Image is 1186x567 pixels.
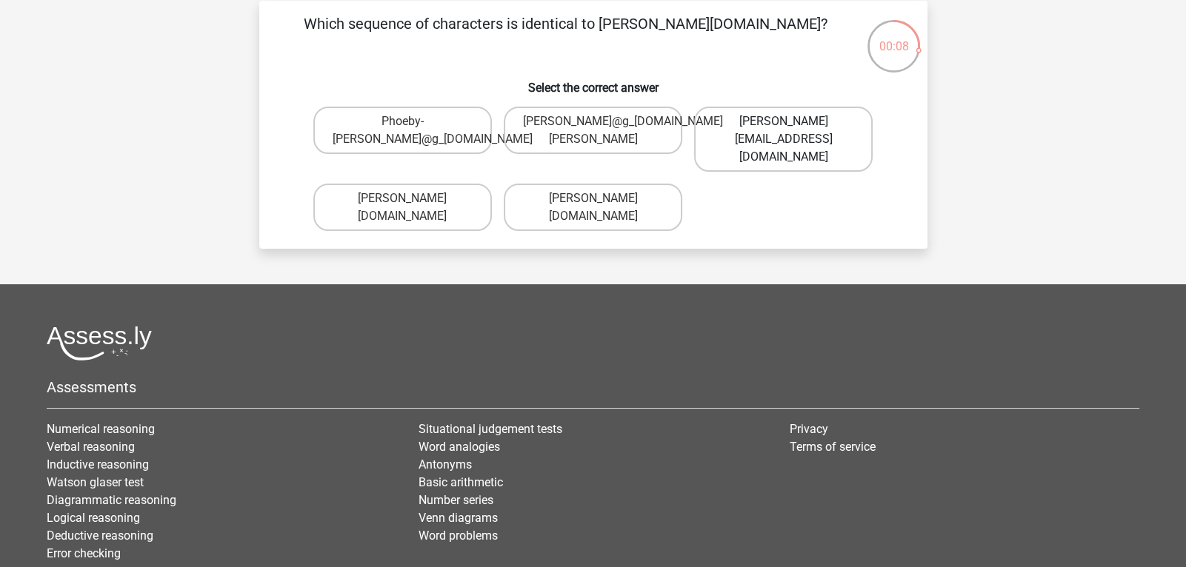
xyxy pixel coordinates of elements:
a: Logical reasoning [47,511,140,525]
a: Antonyms [419,457,472,472]
a: Situational judgement tests [419,422,562,436]
a: Privacy [790,422,828,436]
label: Phoeby-[PERSON_NAME]@g_[DOMAIN_NAME] [313,107,492,154]
a: Numerical reasoning [47,422,155,436]
a: Terms of service [790,440,876,454]
p: Which sequence of characters is identical to [PERSON_NAME][DOMAIN_NAME]? [283,13,848,57]
a: Basic arithmetic [419,475,503,489]
div: 00:08 [866,19,922,56]
a: Deductive reasoning [47,529,153,543]
h5: Assessments [47,378,1139,396]
a: Watson glaser test [47,475,144,489]
a: Word analogies [419,440,500,454]
img: Assessly logo [47,326,152,360]
a: Number series [419,493,493,507]
h6: Select the correct answer [283,69,904,95]
a: Word problems [419,529,498,543]
label: [PERSON_NAME][EMAIL_ADDRESS][DOMAIN_NAME] [694,107,873,172]
a: Venn diagrams [419,511,498,525]
a: Diagrammatic reasoning [47,493,176,507]
label: [PERSON_NAME][DOMAIN_NAME] [504,184,682,231]
a: Verbal reasoning [47,440,135,454]
a: Error checking [47,546,121,560]
label: [PERSON_NAME]@g_[DOMAIN_NAME][PERSON_NAME] [504,107,682,154]
label: [PERSON_NAME][DOMAIN_NAME] [313,184,492,231]
a: Inductive reasoning [47,457,149,472]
